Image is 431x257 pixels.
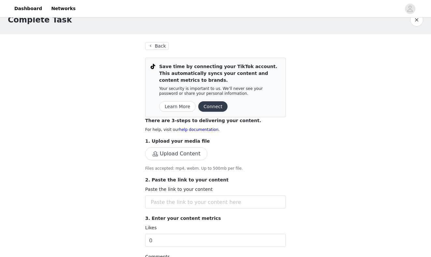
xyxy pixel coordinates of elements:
[145,177,286,183] p: 2. Paste the link to your content
[145,117,286,124] p: There are 3-steps to delivering your content.
[145,215,286,222] p: 3. Enter your content metrics
[10,1,46,16] a: Dashboard
[145,187,213,192] label: Paste the link to your content
[8,14,72,26] h1: Complete Task
[145,195,286,208] input: Paste the link to your content here
[145,147,207,160] button: Upload Content
[407,4,413,14] div: avatar
[145,225,157,230] label: Likes
[145,42,169,50] button: Back
[159,86,280,96] p: Your security is important to us. We’ll never see your password or share your personal information.
[145,138,286,145] p: 1. Upload your media file
[159,101,196,112] button: Learn More
[145,166,243,171] span: Files accepted: mp4, webm. Up to 500mb per file.
[198,101,228,112] button: Connect
[179,127,218,132] a: help documentation
[47,1,79,16] a: Networks
[145,127,286,133] p: For help, visit our .
[145,151,207,157] span: Upload Content
[159,63,280,84] p: Save time by connecting your TikTok account. This automatically syncs your content and content me...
